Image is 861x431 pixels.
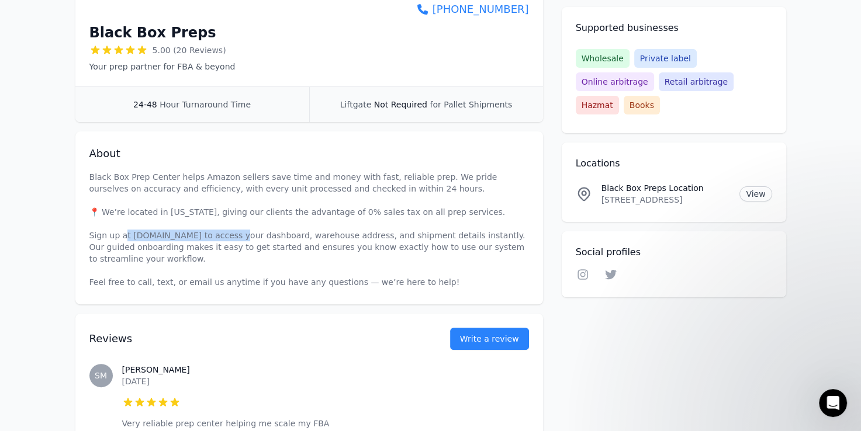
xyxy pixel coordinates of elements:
span: for Pallet Shipments [430,100,512,109]
p: Black Box Prep Center helps Amazon sellers save time and money with fast, reliable prep. We pride... [89,171,529,288]
span: Hazmat [576,96,619,114]
span: 24-48 [133,100,157,109]
p: [STREET_ADDRESS] [601,194,731,206]
h2: Supported businesses [576,21,772,35]
span: Online arbitrage [576,72,654,91]
h2: About [89,145,529,162]
span: Hour Turnaround Time [160,100,251,109]
a: Write a review [450,328,529,350]
span: SM [95,371,107,380]
p: Black Box Preps Location [601,182,731,194]
h2: Locations [576,157,772,171]
time: [DATE] [122,377,150,386]
span: 5.00 (20 Reviews) [153,44,226,56]
h2: Social profiles [576,245,772,259]
span: Not Required [374,100,427,109]
p: Very reliable prep center helping me scale my FBA [122,418,529,429]
span: Retail arbitrage [659,72,734,91]
a: View [739,186,772,201]
h1: Black Box Preps [89,23,216,42]
span: Liftgate [340,100,371,109]
h2: Reviews [89,331,413,347]
span: Private label [634,49,697,68]
iframe: Intercom live chat [819,389,847,417]
span: Books [624,96,660,114]
p: Your prep partner for FBA & beyond [89,61,236,72]
h3: [PERSON_NAME] [122,364,529,376]
a: [PHONE_NUMBER] [407,1,528,18]
span: Wholesale [576,49,630,68]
